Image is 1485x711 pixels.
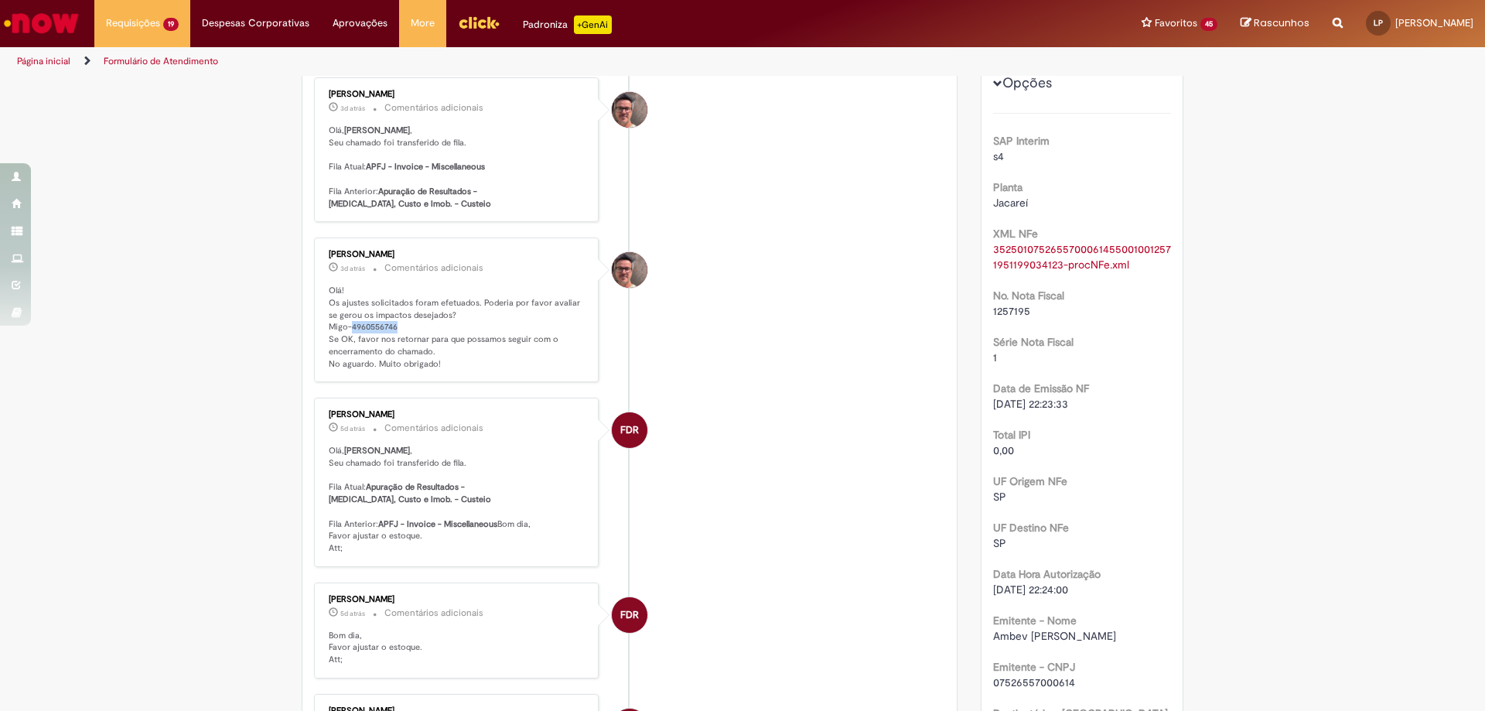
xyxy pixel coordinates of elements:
[993,490,1006,504] span: SP
[620,412,639,449] span: FDR
[106,15,160,31] span: Requisições
[340,264,365,273] span: 3d atrás
[458,11,500,34] img: click_logo_yellow_360x200.png
[378,518,497,530] b: APFJ - Invoice - Miscellaneous
[329,186,491,210] b: Apuração de Resultados - [MEDICAL_DATA], Custo e Imob. - Custeio
[12,47,978,76] ul: Trilhas de página
[993,536,1006,550] span: SP
[1200,18,1217,31] span: 45
[612,597,647,633] div: Fernando Da Rosa Moreira
[2,8,81,39] img: ServiceNow
[993,134,1050,148] b: SAP Interim
[329,250,586,259] div: [PERSON_NAME]
[1395,16,1473,29] span: [PERSON_NAME]
[329,285,586,370] p: Olá! Os ajustes solicitados foram efetuados. Poderia por favor avaliar se gerou os impactos desej...
[411,15,435,31] span: More
[1241,16,1309,31] a: Rascunhos
[993,567,1101,581] b: Data Hora Autorização
[993,660,1075,674] b: Emitente - CNPJ
[384,101,483,115] small: Comentários adicionais
[329,630,586,666] p: Bom dia, Favor ajustar o estoque. Att;
[993,381,1089,395] b: Data de Emissão NF
[612,92,647,128] div: Eliezer De Farias
[612,412,647,448] div: Fernando Da Rosa Moreira
[384,422,483,435] small: Comentários adicionais
[993,335,1074,349] b: Série Nota Fiscal
[202,15,309,31] span: Despesas Corporativas
[104,55,218,67] a: Formulário de Atendimento
[333,15,387,31] span: Aprovações
[340,424,365,433] span: 5d atrás
[993,196,1028,210] span: Jacareí
[523,15,612,34] div: Padroniza
[384,607,483,620] small: Comentários adicionais
[340,609,365,618] span: 5d atrás
[329,125,586,210] p: Olá, , Seu chamado foi transferido de fila. Fila Atual: Fila Anterior:
[329,445,586,554] p: Olá, , Seu chamado foi transferido de fila. Fila Atual: Fila Anterior: Bom dia, Favor ajustar o e...
[993,397,1068,411] span: [DATE] 22:23:33
[1254,15,1309,30] span: Rascunhos
[993,149,1004,163] span: s4
[993,350,997,364] span: 1
[993,443,1014,457] span: 0,00
[329,410,586,419] div: [PERSON_NAME]
[993,583,1068,596] span: [DATE] 22:24:00
[993,521,1069,535] b: UF Destino NFe
[993,474,1067,488] b: UF Origem NFe
[620,596,639,634] span: FDR
[340,104,365,113] time: 26/09/2025 16:13:54
[993,428,1030,442] b: Total IPI
[993,675,1075,689] span: 07526557000614
[993,289,1064,303] b: No. Nota Fiscal
[340,609,365,618] time: 25/09/2025 08:29:02
[1374,18,1383,28] span: LP
[612,252,647,288] div: Eliezer De Farias
[384,261,483,275] small: Comentários adicionais
[163,18,179,31] span: 19
[993,242,1171,272] a: Download de 35250107526557000614550010012571951199034123-procNFe.xml
[329,481,491,505] b: Apuração de Resultados - [MEDICAL_DATA], Custo e Imob. - Custeio
[340,104,365,113] span: 3d atrás
[344,445,410,456] b: [PERSON_NAME]
[340,424,365,433] time: 25/09/2025 08:29:02
[574,15,612,34] p: +GenAi
[329,90,586,99] div: [PERSON_NAME]
[1155,15,1197,31] span: Favoritos
[993,227,1038,241] b: XML NFe
[993,629,1116,643] span: Ambev [PERSON_NAME]
[344,125,410,136] b: [PERSON_NAME]
[17,55,70,67] a: Página inicial
[366,161,485,173] b: APFJ - Invoice - Miscellaneous
[993,180,1022,194] b: Planta
[993,304,1030,318] span: 1257195
[329,595,586,604] div: [PERSON_NAME]
[993,614,1077,627] b: Emitente - Nome
[340,264,365,273] time: 26/09/2025 16:13:43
